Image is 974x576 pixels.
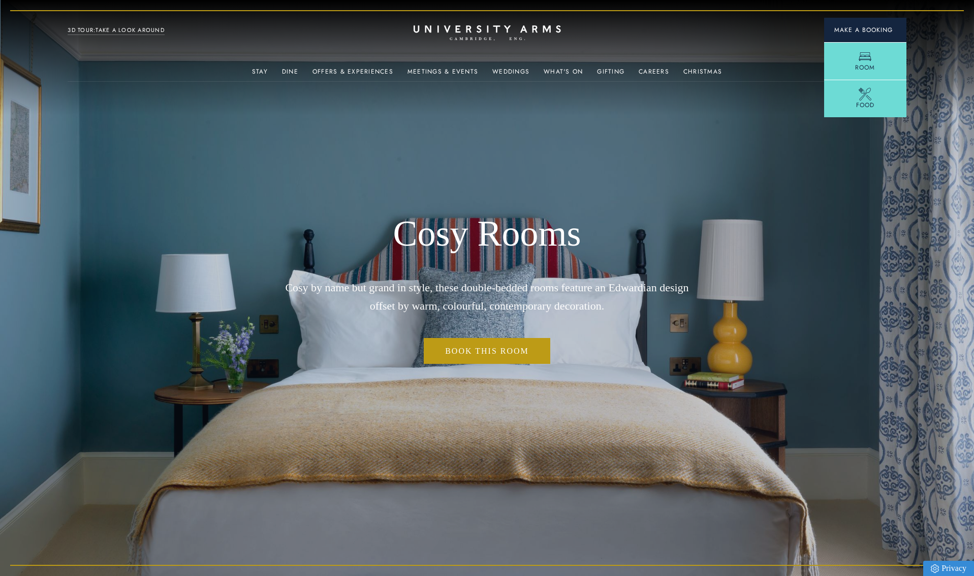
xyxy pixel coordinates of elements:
[931,564,939,573] img: Privacy
[824,80,906,117] a: Food
[597,68,624,81] a: Gifting
[824,42,906,80] a: Room
[492,68,529,81] a: Weddings
[414,25,561,41] a: Home
[282,68,298,81] a: Dine
[312,68,393,81] a: Offers & Experiences
[407,68,478,81] a: Meetings & Events
[252,68,268,81] a: Stay
[424,338,550,364] a: Book This Room
[284,212,690,256] h1: Cosy Rooms
[893,28,896,32] img: Arrow icon
[284,279,690,314] p: Cosy by name but grand in style, these double-bedded rooms feature an Edwardian design offset by ...
[855,63,875,72] span: Room
[856,100,874,110] span: Food
[544,68,583,81] a: What's On
[683,68,722,81] a: Christmas
[639,68,669,81] a: Careers
[824,18,906,42] button: Make a BookingArrow icon
[923,561,974,576] a: Privacy
[68,26,165,35] a: 3D TOUR:TAKE A LOOK AROUND
[834,25,896,35] span: Make a Booking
